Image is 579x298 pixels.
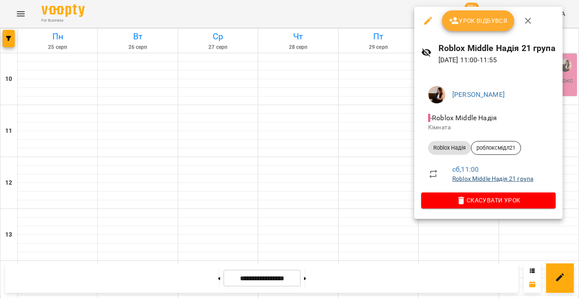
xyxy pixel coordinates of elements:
[452,90,505,99] a: [PERSON_NAME]
[452,165,479,173] a: сб , 11:00
[471,144,521,152] span: роблоксмідл21
[428,123,549,132] p: Кімната
[442,10,515,31] button: Урок відбувся
[449,16,508,26] span: Урок відбувся
[452,175,533,182] a: Roblox Middle Надія 21 група
[438,42,556,55] h6: Roblox Middle Надія 21 група
[471,141,521,155] div: роблоксмідл21
[438,55,556,65] p: [DATE] 11:00 - 11:55
[421,192,556,208] button: Скасувати Урок
[428,195,549,205] span: Скасувати Урок
[428,144,471,152] span: Roblox Надія
[428,114,499,122] span: - Roblox Middle Надія
[428,86,445,103] img: f1c8304d7b699b11ef2dd1d838014dff.jpg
